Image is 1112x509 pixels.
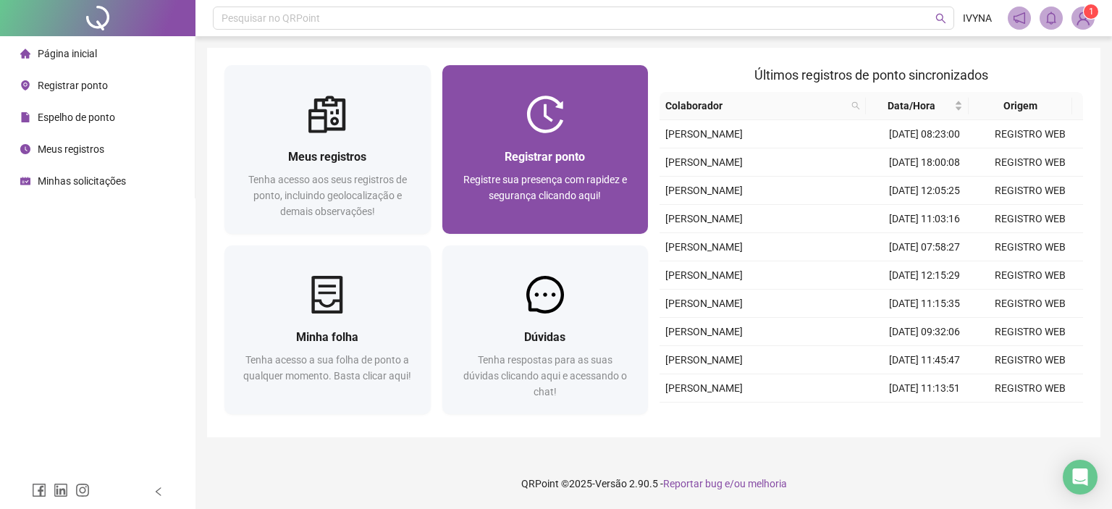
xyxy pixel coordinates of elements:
[54,483,68,497] span: linkedin
[872,233,977,261] td: [DATE] 07:58:27
[442,245,649,414] a: DúvidasTenha respostas para as suas dúvidas clicando aqui e acessando o chat!
[977,120,1083,148] td: REGISTRO WEB
[224,65,431,234] a: Meus registrosTenha acesso aos seus registros de ponto, incluindo geolocalização e demais observa...
[872,177,977,205] td: [DATE] 12:05:25
[848,95,863,117] span: search
[1063,460,1098,495] div: Open Intercom Messenger
[935,13,946,24] span: search
[977,233,1083,261] td: REGISTRO WEB
[38,48,97,59] span: Página inicial
[665,298,743,309] span: [PERSON_NAME]
[977,290,1083,318] td: REGISTRO WEB
[20,49,30,59] span: home
[505,150,585,164] span: Registrar ponto
[872,261,977,290] td: [DATE] 12:15:29
[595,478,627,489] span: Versão
[969,92,1071,120] th: Origem
[872,98,951,114] span: Data/Hora
[153,487,164,497] span: left
[663,478,787,489] span: Reportar bug e/ou melhoria
[1089,7,1094,17] span: 1
[524,330,565,344] span: Dúvidas
[665,382,743,394] span: [PERSON_NAME]
[20,176,30,186] span: schedule
[977,177,1083,205] td: REGISTRO WEB
[977,346,1083,374] td: REGISTRO WEB
[977,205,1083,233] td: REGISTRO WEB
[38,143,104,155] span: Meus registros
[872,403,977,431] td: [DATE] 09:09:35
[872,318,977,346] td: [DATE] 09:32:06
[1045,12,1058,25] span: bell
[963,10,992,26] span: IVYNA
[20,112,30,122] span: file
[296,330,358,344] span: Minha folha
[32,483,46,497] span: facebook
[1013,12,1026,25] span: notification
[38,175,126,187] span: Minhas solicitações
[442,65,649,234] a: Registrar pontoRegistre sua presença com rapidez e segurança clicando aqui!
[665,269,743,281] span: [PERSON_NAME]
[463,174,627,201] span: Registre sua presença com rapidez e segurança clicando aqui!
[75,483,90,497] span: instagram
[851,101,860,110] span: search
[754,67,988,83] span: Últimos registros de ponto sincronizados
[665,326,743,337] span: [PERSON_NAME]
[977,374,1083,403] td: REGISTRO WEB
[20,144,30,154] span: clock-circle
[977,148,1083,177] td: REGISTRO WEB
[1072,7,1094,29] img: 94128
[248,174,407,217] span: Tenha acesso aos seus registros de ponto, incluindo geolocalização e demais observações!
[38,80,108,91] span: Registrar ponto
[866,92,969,120] th: Data/Hora
[665,354,743,366] span: [PERSON_NAME]
[977,318,1083,346] td: REGISTRO WEB
[665,241,743,253] span: [PERSON_NAME]
[977,403,1083,431] td: REGISTRO WEB
[1084,4,1098,19] sup: Atualize o seu contato no menu Meus Dados
[195,458,1112,509] footer: QRPoint © 2025 - 2.90.5 -
[665,98,846,114] span: Colaborador
[463,354,627,397] span: Tenha respostas para as suas dúvidas clicando aqui e acessando o chat!
[288,150,366,164] span: Meus registros
[665,156,743,168] span: [PERSON_NAME]
[977,261,1083,290] td: REGISTRO WEB
[20,80,30,91] span: environment
[872,374,977,403] td: [DATE] 11:13:51
[243,354,411,382] span: Tenha acesso a sua folha de ponto a qualquer momento. Basta clicar aqui!
[872,290,977,318] td: [DATE] 11:15:35
[665,213,743,224] span: [PERSON_NAME]
[224,245,431,414] a: Minha folhaTenha acesso a sua folha de ponto a qualquer momento. Basta clicar aqui!
[872,148,977,177] td: [DATE] 18:00:08
[38,112,115,123] span: Espelho de ponto
[872,205,977,233] td: [DATE] 11:03:16
[872,346,977,374] td: [DATE] 11:45:47
[665,128,743,140] span: [PERSON_NAME]
[665,185,743,196] span: [PERSON_NAME]
[872,120,977,148] td: [DATE] 08:23:00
